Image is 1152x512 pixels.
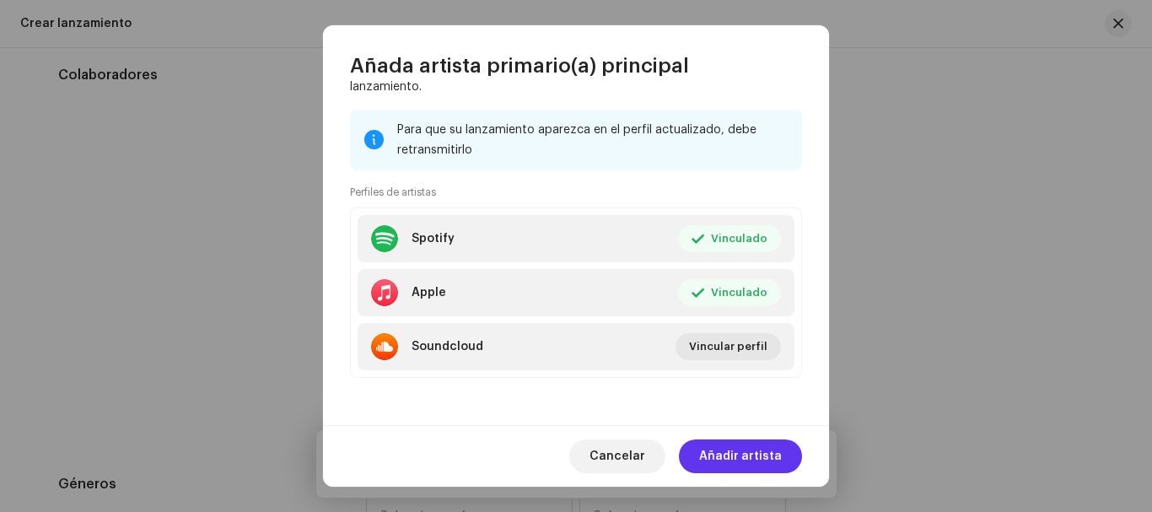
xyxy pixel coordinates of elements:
div: Apple [412,286,446,299]
span: Añada artista primario(a) principal [350,52,689,79]
div: Soundcloud [412,340,483,353]
button: Añadir artista [679,439,802,473]
div: Spotify [412,232,455,245]
div: Para que su lanzamiento aparezca en el perfil actualizado, debe retransmitirlo [397,120,789,160]
span: Cancelar [589,439,645,473]
small: Perfiles de artistas [350,184,436,201]
span: Vincular perfil [689,330,767,364]
span: Vinculado [711,276,767,310]
button: Vinculado [678,225,781,252]
span: Vinculado [711,222,767,256]
span: Añadir artista [699,439,782,473]
button: Vincular perfil [676,333,781,360]
button: Cancelar [569,439,665,473]
button: Vinculado [678,279,781,306]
